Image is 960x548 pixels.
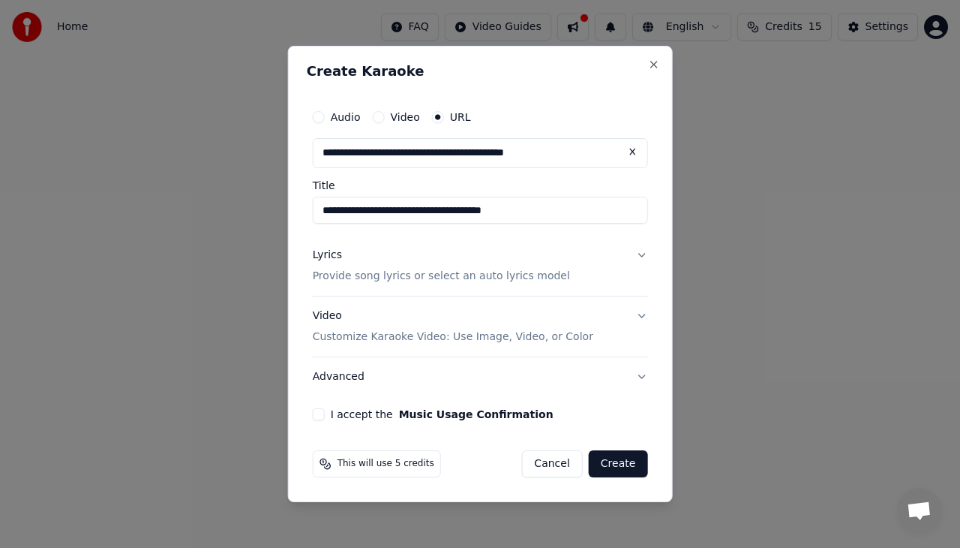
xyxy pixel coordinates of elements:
[313,357,648,396] button: Advanced
[450,112,471,122] label: URL
[399,409,553,420] button: I accept the
[313,180,648,191] label: Title
[589,450,648,477] button: Create
[331,112,361,122] label: Audio
[313,248,342,263] div: Lyrics
[390,112,419,122] label: Video
[313,297,648,357] button: VideoCustomize Karaoke Video: Use Image, Video, or Color
[521,450,582,477] button: Cancel
[307,65,654,78] h2: Create Karaoke
[313,330,593,345] p: Customize Karaoke Video: Use Image, Video, or Color
[313,236,648,296] button: LyricsProvide song lyrics or select an auto lyrics model
[337,458,434,470] span: This will use 5 credits
[331,409,553,420] label: I accept the
[313,269,570,284] p: Provide song lyrics or select an auto lyrics model
[313,309,593,345] div: Video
